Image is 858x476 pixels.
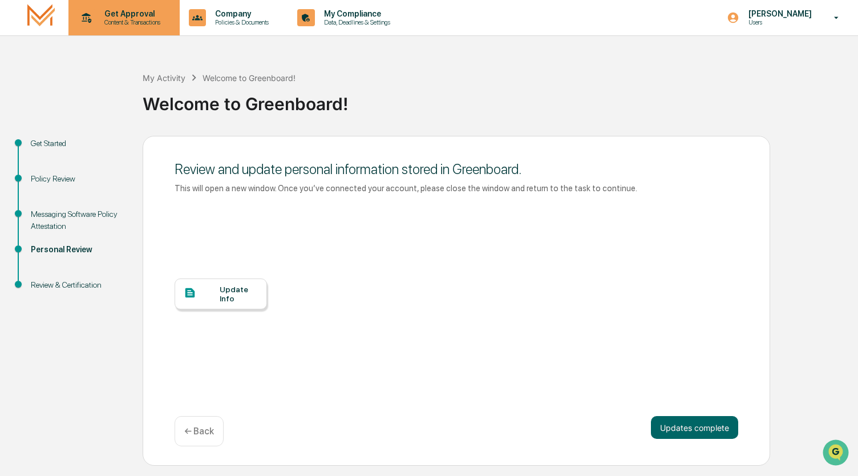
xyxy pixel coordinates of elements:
p: How can we help? [11,23,208,42]
span: Preclearance [23,143,74,155]
p: ← Back [184,426,214,437]
p: Data, Deadlines & Settings [315,18,396,26]
div: My Activity [143,73,185,83]
div: This will open a new window. Once you’ve connected your account, please close the window and retu... [175,183,738,193]
a: 🗄️Attestations [78,139,146,159]
p: [PERSON_NAME] [739,9,817,18]
div: Personal Review [31,244,124,256]
iframe: Open customer support [821,438,852,469]
div: 🖐️ [11,144,21,154]
a: 🖐️Preclearance [7,139,78,159]
p: Content & Transactions [95,18,166,26]
p: Get Approval [95,9,166,18]
img: 1746055101610-c473b297-6a78-478c-a979-82029cc54cd1 [11,87,32,107]
a: 🔎Data Lookup [7,160,76,181]
button: Updates complete [651,416,738,439]
p: My Compliance [315,9,396,18]
p: Policies & Documents [206,18,274,26]
span: Pylon [114,193,138,201]
div: Welcome to Greenboard! [143,84,852,114]
p: Company [206,9,274,18]
div: Start new chat [39,87,187,98]
div: Review & Certification [31,279,124,291]
div: We're offline, we'll be back soon [39,98,149,107]
div: Review and update personal information stored in Greenboard. [175,161,738,178]
div: Policy Review [31,173,124,185]
div: 🔎 [11,166,21,175]
span: Attestations [94,143,141,155]
div: Get Started [31,138,124,150]
button: Start new chat [194,90,208,104]
div: 🗄️ [83,144,92,154]
p: Users [739,18,817,26]
div: Update Info [220,285,258,303]
img: logo [27,4,55,31]
a: Powered byPylon [80,192,138,201]
div: Messaging Software Policy Attestation [31,208,124,232]
div: Welcome to Greenboard! [203,73,296,83]
span: Data Lookup [23,165,72,176]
